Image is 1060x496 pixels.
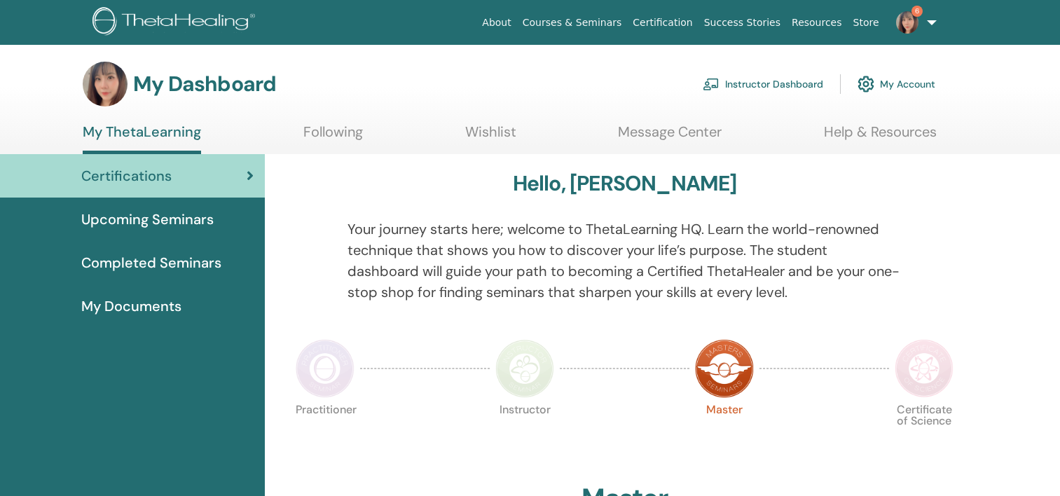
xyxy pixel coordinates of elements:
[911,6,923,17] span: 6
[786,10,848,36] a: Resources
[495,404,554,463] p: Instructor
[296,339,355,398] img: Practitioner
[695,404,754,463] p: Master
[703,78,720,90] img: chalkboard-teacher.svg
[896,11,918,34] img: default.jpg
[83,123,201,154] a: My ThetaLearning
[347,219,902,303] p: Your journey starts here; welcome to ThetaLearning HQ. Learn the world-renowned technique that sh...
[476,10,516,36] a: About
[81,165,172,186] span: Certifications
[895,339,954,398] img: Certificate of Science
[695,339,754,398] img: Master
[703,69,823,99] a: Instructor Dashboard
[303,123,363,151] a: Following
[495,339,554,398] img: Instructor
[133,71,276,97] h3: My Dashboard
[83,62,128,106] img: default.jpg
[513,171,737,196] h3: Hello, [PERSON_NAME]
[296,404,355,463] p: Practitioner
[517,10,628,36] a: Courses & Seminars
[824,123,937,151] a: Help & Resources
[81,252,221,273] span: Completed Seminars
[848,10,885,36] a: Store
[858,69,935,99] a: My Account
[92,7,260,39] img: logo.png
[698,10,786,36] a: Success Stories
[618,123,722,151] a: Message Center
[627,10,698,36] a: Certification
[81,209,214,230] span: Upcoming Seminars
[858,72,874,96] img: cog.svg
[465,123,516,151] a: Wishlist
[895,404,954,463] p: Certificate of Science
[81,296,181,317] span: My Documents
